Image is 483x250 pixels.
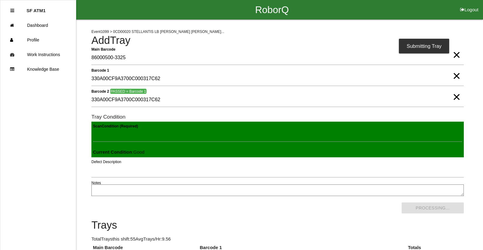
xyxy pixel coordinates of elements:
b: Current Condition [93,149,132,155]
span: : Good [93,149,144,155]
span: Clear Input [453,43,460,55]
label: Notes [91,180,101,186]
div: Close [10,3,14,18]
h4: Trays [91,220,464,231]
a: Profile [0,33,76,47]
input: Required [91,51,464,65]
span: Clear Input [453,85,460,97]
a: Knowledge Base [0,62,76,77]
h4: Add Tray [91,35,464,46]
span: Clear Input [453,64,460,76]
h6: Tray Condition [91,114,464,120]
b: Main Barcode [91,47,115,51]
label: Defect Description [91,159,121,165]
b: Barcode 2 [91,89,109,93]
b: Barcode 1 [91,68,109,72]
a: Work Instructions [0,47,76,62]
div: Submitting Tray [399,39,449,53]
p: Total Trays this shift: 55 Avg Trays /Hr: 9.56 [91,236,464,243]
p: SF ATM1 [27,3,46,13]
span: PASSED = Barcode 1 [110,89,146,94]
b: Scan Condition (Required) [93,124,138,128]
span: Event 1099 > 0CD00020 STELLANTIS LB [PERSON_NAME] [PERSON_NAME]... [91,30,224,34]
a: Dashboard [0,18,76,33]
